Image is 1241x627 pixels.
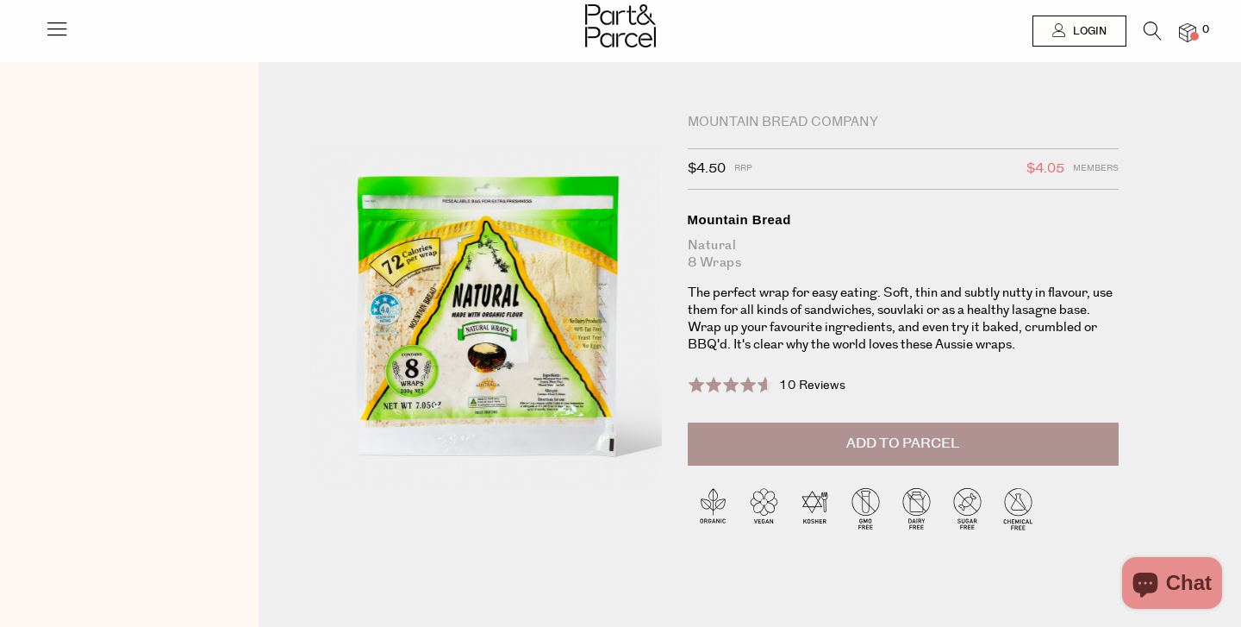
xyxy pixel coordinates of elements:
span: 10 Reviews [779,377,845,394]
img: P_P-ICONS-Live_Bec_V11_Kosher.svg [789,483,840,534]
img: P_P-ICONS-Live_Bec_V11_GMO_Free.svg [840,483,891,534]
img: P_P-ICONS-Live_Bec_V11_Chemical_Free.svg [993,483,1044,534]
img: P_P-ICONS-Live_Bec_V11_Dairy_Free.svg [891,483,942,534]
div: Natural 8 Wraps [688,237,1119,272]
span: $4.50 [688,158,726,180]
img: P_P-ICONS-Live_Bec_V11_Sugar_Free.svg [942,483,993,534]
img: P_P-ICONS-Live_Bec_V11_Vegan.svg [739,483,789,534]
img: Part&Parcel [585,4,656,47]
span: Login [1069,24,1107,39]
span: Add to Parcel [846,434,959,454]
inbox-online-store-chat: Shopify online store chat [1117,557,1227,613]
button: Add to Parcel [688,423,1119,466]
img: P_P-ICONS-Live_Bec_V11_Organic.svg [688,483,739,534]
span: 0 [1198,22,1213,38]
img: Mountain Bread [310,114,662,529]
div: Mountain Bread Company [688,114,1119,131]
a: 0 [1179,23,1196,41]
span: $4.05 [1026,158,1064,180]
span: RRP [734,158,752,180]
span: Members [1073,158,1119,180]
a: Login [1032,16,1126,47]
div: Mountain Bread [688,211,1119,229]
p: The perfect wrap for easy eating. Soft, thin and subtly nutty in flavour, use them for all kinds ... [688,285,1119,354]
